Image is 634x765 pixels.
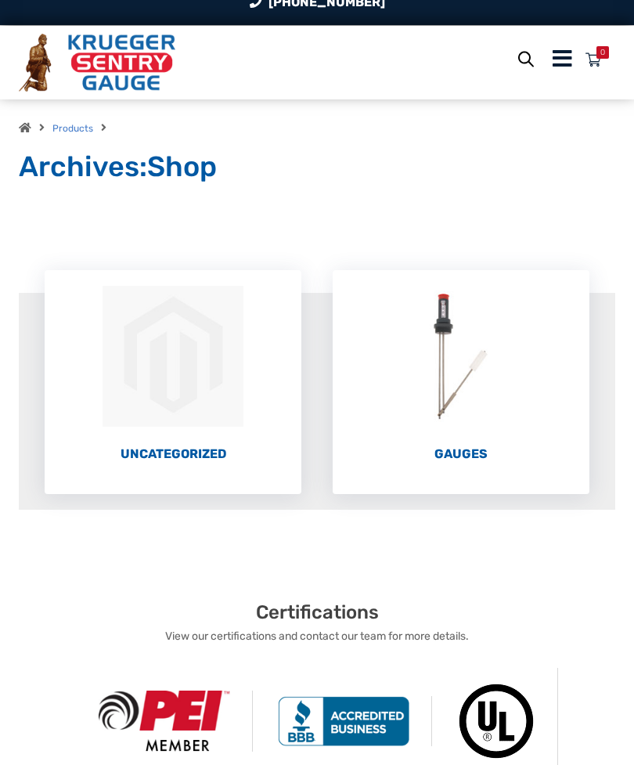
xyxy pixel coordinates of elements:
div: 0 [600,46,605,59]
img: Uncategorized [45,270,301,442]
h1: Archives: [19,149,615,184]
span: Shop [147,150,217,183]
h2: Gauges [333,446,589,462]
h2: Uncategorized [45,446,301,462]
a: Products [52,123,93,134]
img: Gauges [333,270,589,442]
p: View our certifications and contact our team for more details. [19,628,615,644]
img: BBB [256,696,432,746]
a: Visit product category Gauges [333,270,589,462]
a: Menu Icon [553,55,572,70]
a: Visit product category Uncategorized [45,270,301,462]
img: PEI Member [77,691,253,751]
a: Open search bar [518,45,534,73]
h2: Certifications [19,601,615,624]
img: Krueger Sentry Gauge [19,34,175,92]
